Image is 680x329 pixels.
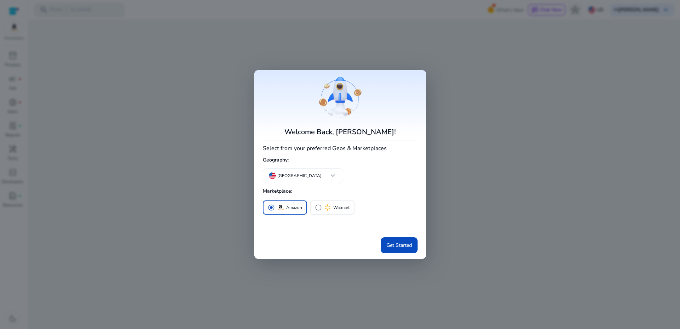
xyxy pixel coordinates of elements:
[329,171,337,180] span: keyboard_arrow_down
[286,204,302,211] p: Amazon
[333,204,350,211] p: Walmart
[315,204,322,211] span: radio_button_unchecked
[386,242,412,249] span: Get Started
[263,154,418,166] h5: Geography:
[277,172,322,179] p: [GEOGRAPHIC_DATA]
[323,203,332,212] img: walmart.svg
[276,203,285,212] img: amazon.svg
[269,172,276,179] img: us.svg
[268,204,275,211] span: radio_button_checked
[263,186,418,197] h5: Marketplace:
[381,237,418,253] button: Get Started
